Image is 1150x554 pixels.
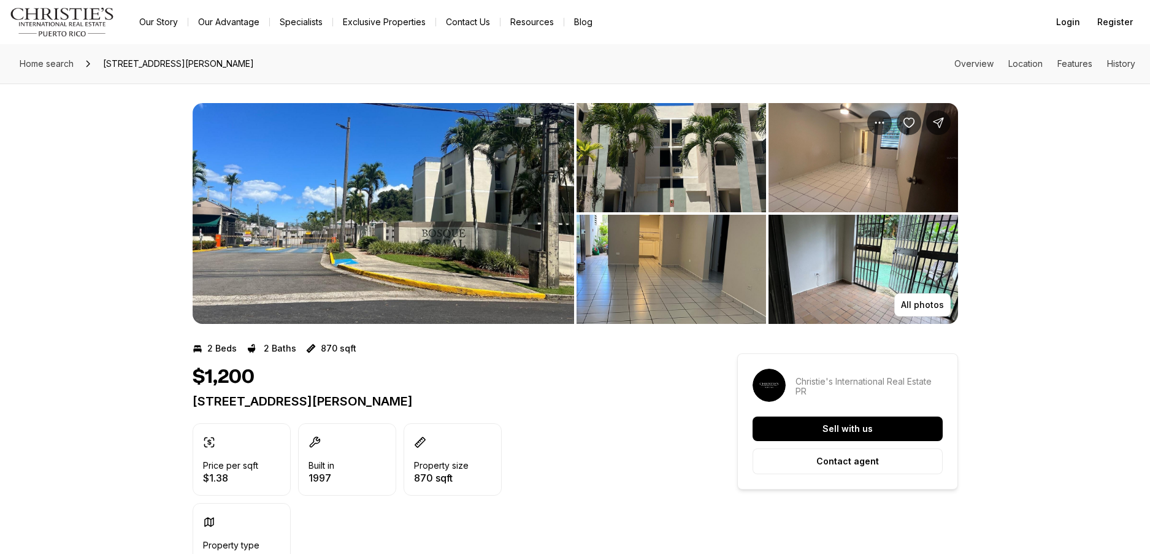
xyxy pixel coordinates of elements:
[577,103,958,324] li: 2 of 4
[577,215,766,324] button: View image gallery
[1008,58,1043,69] a: Skip to: Location
[270,13,332,31] a: Specialists
[1090,10,1140,34] button: Register
[10,7,115,37] img: logo
[769,103,958,212] button: View image gallery
[894,293,951,317] button: All photos
[129,13,188,31] a: Our Story
[193,394,693,409] p: [STREET_ADDRESS][PERSON_NAME]
[98,54,259,74] span: [STREET_ADDRESS][PERSON_NAME]
[20,58,74,69] span: Home search
[867,110,892,135] button: Property options
[436,13,500,31] button: Contact Us
[1097,17,1133,27] span: Register
[15,54,79,74] a: Home search
[321,344,356,353] p: 870 sqft
[1107,58,1135,69] a: Skip to: History
[822,424,873,434] p: Sell with us
[753,417,943,441] button: Sell with us
[753,448,943,474] button: Contact agent
[564,13,602,31] a: Blog
[333,13,435,31] a: Exclusive Properties
[203,473,258,483] p: $1.38
[1049,10,1087,34] button: Login
[816,456,879,466] p: Contact agent
[1057,58,1092,69] a: Skip to: Features
[188,13,269,31] a: Our Advantage
[203,541,259,550] p: Property type
[901,300,944,310] p: All photos
[193,103,574,324] li: 1 of 4
[577,103,766,212] button: View image gallery
[309,461,334,471] p: Built in
[193,103,574,324] button: View image gallery
[769,215,958,324] button: View image gallery
[193,103,958,324] div: Listing Photos
[795,377,943,396] p: Christie's International Real Estate PR
[264,344,296,353] p: 2 Baths
[1056,17,1080,27] span: Login
[414,473,469,483] p: 870 sqft
[414,461,469,471] p: Property size
[500,13,564,31] a: Resources
[203,461,258,471] p: Price per sqft
[954,58,994,69] a: Skip to: Overview
[926,110,951,135] button: Share Property: 877 St. COND.BOSQUE REAL 503
[897,110,921,135] button: Save Property: 877 St. COND.BOSQUE REAL 503
[954,59,1135,69] nav: Page section menu
[207,344,237,353] p: 2 Beds
[309,473,334,483] p: 1997
[193,366,255,389] h1: $1,200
